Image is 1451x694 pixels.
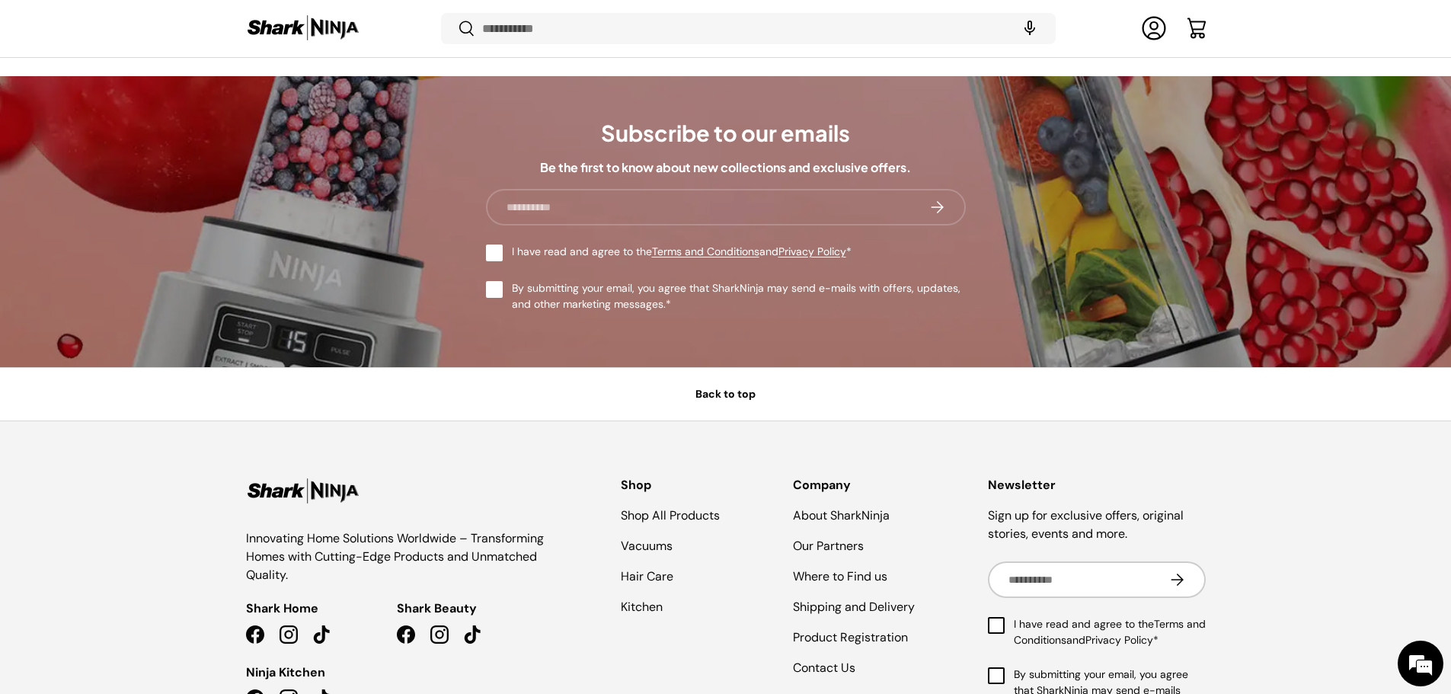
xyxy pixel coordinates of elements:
[246,600,318,618] span: Shark Home
[246,664,325,682] span: Ninja Kitchen
[778,245,846,258] a: Privacy Policy
[793,507,890,523] a: About SharkNinja
[1085,633,1153,647] a: Privacy Policy
[486,158,966,177] p: Be the first to know about new collections and exclusive offers.
[793,660,855,676] a: Contact Us
[988,507,1206,543] p: Sign up for exclusive offers, original stories, events and more.
[793,538,864,554] a: Our Partners
[246,529,548,584] p: Innovating Home Solutions Worldwide – Transforming Homes with Cutting-Edge Products and Unmatched...
[246,14,360,43] img: Shark Ninja Philippines
[793,568,887,584] a: Where to Find us
[512,244,852,260] span: I have read and agree to the and *
[621,599,663,615] a: Kitchen
[988,476,1206,494] h2: Newsletter
[652,245,759,258] a: Terms and Conditions
[621,538,673,554] a: Vacuums
[512,280,966,312] span: By submitting your email, you agree that SharkNinja may send e-mails with offers, updates, and ot...
[486,119,966,147] h2: Subscribe to our emails
[397,600,477,618] span: Shark Beauty
[793,599,915,615] a: Shipping and Delivery
[621,568,673,584] a: Hair Care
[621,507,720,523] a: Shop All Products
[793,629,908,645] a: Product Registration
[1005,12,1054,46] speech-search-button: Search by voice
[1014,616,1206,648] span: I have read and agree to the and *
